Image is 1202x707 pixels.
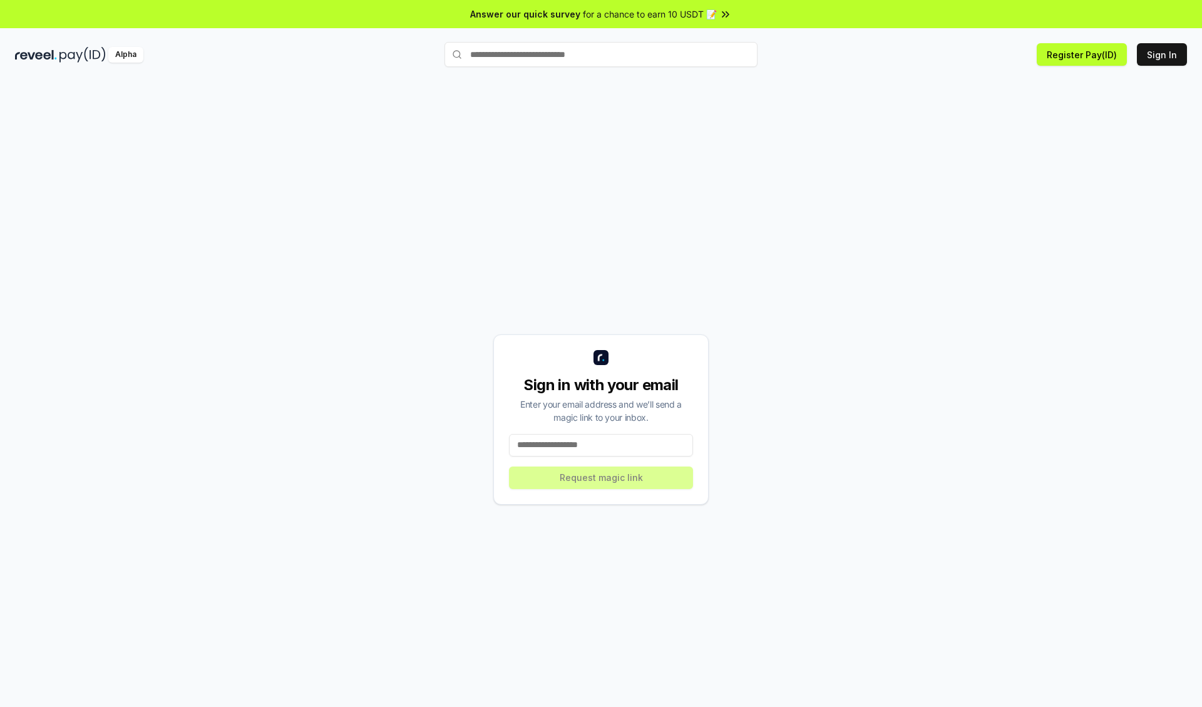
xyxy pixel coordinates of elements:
div: Alpha [108,47,143,63]
span: Answer our quick survey [470,8,580,21]
img: pay_id [59,47,106,63]
button: Sign In [1137,43,1187,66]
img: reveel_dark [15,47,57,63]
span: for a chance to earn 10 USDT 📝 [583,8,717,21]
img: logo_small [593,350,609,365]
div: Sign in with your email [509,375,693,395]
button: Register Pay(ID) [1037,43,1127,66]
div: Enter your email address and we’ll send a magic link to your inbox. [509,398,693,424]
